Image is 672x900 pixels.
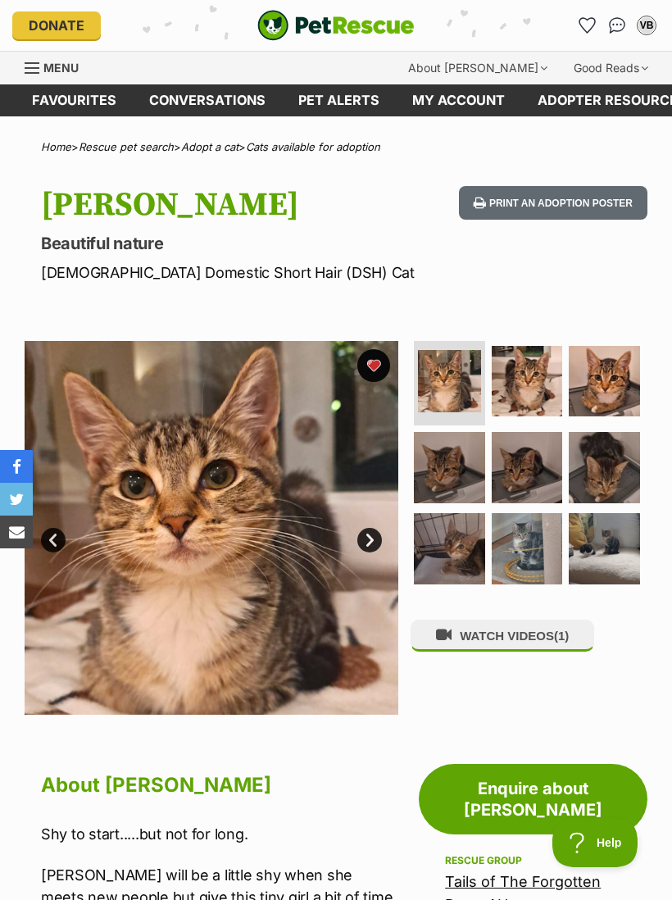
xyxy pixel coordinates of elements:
h1: [PERSON_NAME] [41,186,415,224]
img: Photo of Maryann [569,432,640,503]
a: Home [41,140,71,153]
img: Photo of Maryann [414,513,485,584]
a: My account [396,84,521,116]
button: My account [633,12,660,39]
ul: Account quick links [574,12,660,39]
h2: About [PERSON_NAME] [41,767,398,803]
img: Photo of Maryann [569,513,640,584]
div: Rescue group [445,854,621,867]
a: Favourites [16,84,133,116]
iframe: Help Scout Beacon - Open [552,818,639,867]
button: Print an adoption poster [459,186,647,220]
img: Photo of Maryann [414,432,485,503]
img: Photo of Maryann [25,341,398,715]
p: Shy to start.....but not for long. [41,823,398,845]
a: Prev [41,528,66,552]
img: Photo of Maryann [492,432,563,503]
a: Pet alerts [282,84,396,116]
a: conversations [133,84,282,116]
a: Favourites [574,12,601,39]
img: chat-41dd97257d64d25036548639549fe6c8038ab92f7586957e7f3b1b290dea8141.svg [609,17,626,34]
p: [DEMOGRAPHIC_DATA] Domestic Short Hair (DSH) Cat [41,261,415,284]
img: Photo of Maryann [492,346,563,417]
img: logo-cat-932fe2b9b8326f06289b0f2fb663e598f794de774fb13d1741a6617ecf9a85b4.svg [257,10,415,41]
div: About [PERSON_NAME] [397,52,559,84]
a: Menu [25,52,90,81]
button: WATCH VIDEOS(1) [411,620,594,652]
a: PetRescue [257,10,415,41]
div: VB [638,17,655,34]
span: (1) [554,629,569,643]
a: Adopt a cat [181,140,238,153]
img: Photo of Maryann [418,350,481,413]
a: Next [357,528,382,552]
a: Cats available for adoption [246,140,380,153]
img: Photo of Maryann [569,346,640,417]
p: Beautiful nature [41,232,415,255]
div: Good Reads [562,52,660,84]
a: Enquire about [PERSON_NAME] [419,764,647,834]
a: Donate [12,11,101,39]
button: favourite [357,349,390,382]
span: Menu [43,61,79,75]
a: Rescue pet search [79,140,174,153]
img: Photo of Maryann [492,513,563,584]
a: Conversations [604,12,630,39]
